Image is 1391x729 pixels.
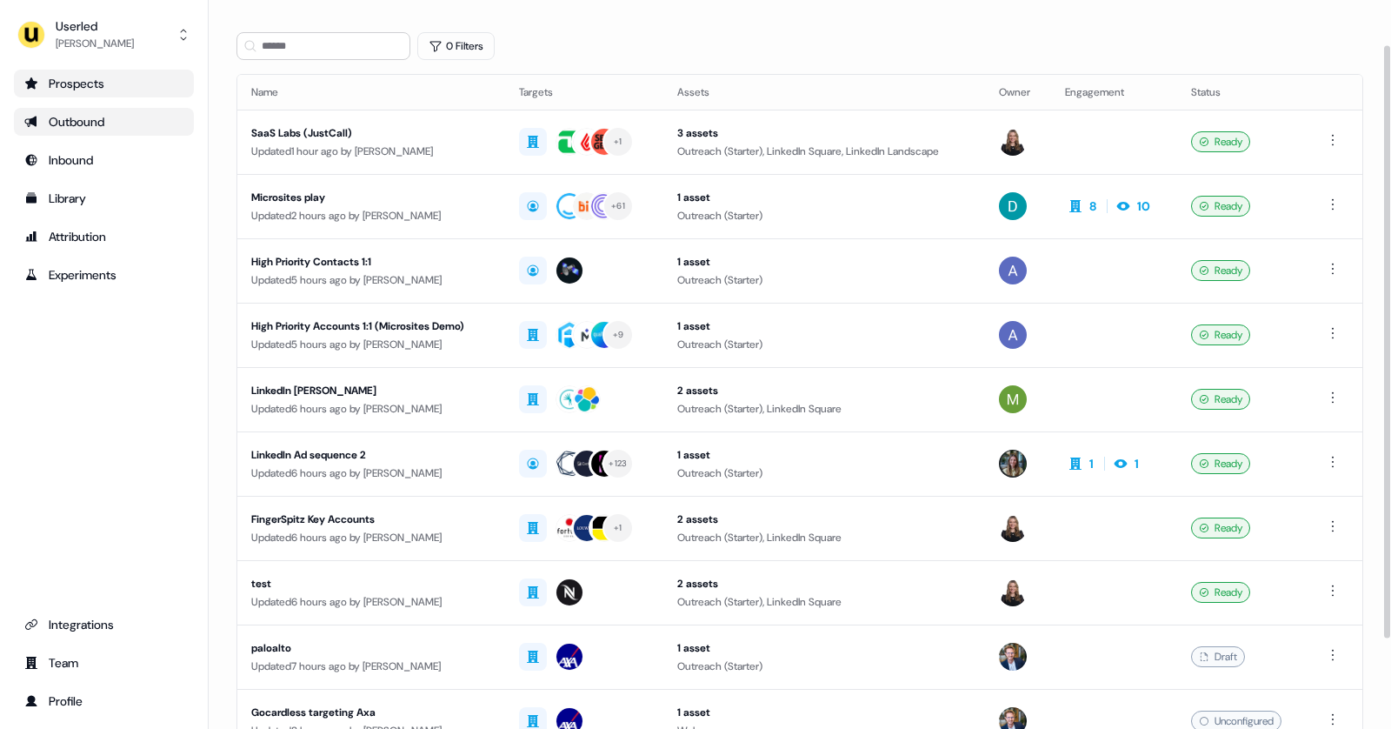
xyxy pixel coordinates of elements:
div: Userled [56,17,134,35]
div: 2 assets [677,382,971,399]
div: Ready [1191,260,1250,281]
div: Ready [1191,582,1250,603]
div: Outreach (Starter), LinkedIn Square [677,400,971,418]
div: Updated 2 hours ago by [PERSON_NAME] [251,207,491,224]
th: Assets [663,75,985,110]
a: Go to prospects [14,70,194,97]
div: + 123 [609,456,627,472]
div: Library [24,190,183,207]
div: Attribution [24,228,183,245]
div: 1 asset [677,253,971,271]
img: Geneviève [999,514,1027,542]
div: Ready [1191,196,1250,217]
div: Outreach (Starter) [677,271,971,289]
div: High Priority Contacts 1:1 [251,253,491,271]
div: Team [24,654,183,672]
div: Outreach (Starter) [677,658,971,675]
div: Inbound [24,151,183,169]
div: Ready [1191,389,1250,410]
div: Integrations [24,616,183,633]
a: Go to team [14,649,194,677]
div: Gocardless targeting Axa [251,704,491,721]
div: Outbound [24,113,183,130]
div: 1 [1089,455,1094,472]
div: Outreach (Starter), LinkedIn Square [677,593,971,611]
div: + 1 [614,134,622,150]
div: Updated 6 hours ago by [PERSON_NAME] [251,593,491,611]
div: Ready [1191,518,1250,538]
div: 1 asset [677,639,971,657]
th: Targets [505,75,663,110]
div: [PERSON_NAME] [56,35,134,52]
div: Outreach (Starter), LinkedIn Square, LinkedIn Landscape [677,143,971,160]
div: Updated 7 hours ago by [PERSON_NAME] [251,658,491,675]
div: Outreach (Starter) [677,465,971,482]
img: Charlotte [999,450,1027,478]
a: Go to integrations [14,611,194,639]
div: High Priority Accounts 1:1 (Microsites Demo) [251,318,491,335]
div: SaaS Labs (JustCall) [251,124,491,142]
div: Experiments [24,266,183,284]
div: Updated 6 hours ago by [PERSON_NAME] [251,529,491,546]
a: Go to experiments [14,261,194,289]
div: LinkedIn [PERSON_NAME] [251,382,491,399]
img: Aaron [999,257,1027,284]
div: Updated 6 hours ago by [PERSON_NAME] [251,400,491,418]
div: Outreach (Starter) [677,207,971,224]
div: Ready [1191,324,1250,345]
a: Go to Inbound [14,146,194,174]
div: LinkedIn Ad sequence 2 [251,446,491,464]
div: Outreach (Starter) [677,336,971,353]
div: 2 assets [677,575,971,592]
img: Geneviève [999,128,1027,156]
div: test [251,575,491,592]
div: 1 [1135,455,1139,472]
div: Prospects [24,75,183,92]
div: 1 asset [677,704,971,721]
div: 2 assets [677,511,971,528]
button: 0 Filters [417,32,495,60]
div: 1 asset [677,189,971,206]
button: Userled[PERSON_NAME] [14,14,194,56]
div: + 9 [613,327,624,343]
a: Go to outbound experience [14,108,194,136]
th: Owner [985,75,1051,110]
div: FingerSpitz Key Accounts [251,511,491,528]
div: Updated 5 hours ago by [PERSON_NAME] [251,271,491,289]
div: Microsites play [251,189,491,206]
a: Go to templates [14,184,194,212]
a: Go to profile [14,687,194,715]
div: Draft [1191,646,1245,667]
div: Outreach (Starter), LinkedIn Square [677,529,971,546]
div: 1 asset [677,446,971,464]
th: Name [237,75,505,110]
img: Yann [999,643,1027,671]
img: David [999,192,1027,220]
div: 1 asset [677,318,971,335]
div: Updated 5 hours ago by [PERSON_NAME] [251,336,491,353]
div: + 61 [611,198,625,214]
div: 3 assets [677,124,971,142]
img: Geneviève [999,579,1027,606]
a: Go to attribution [14,223,194,251]
img: Mickael [999,385,1027,413]
div: 10 [1137,197,1150,215]
div: Ready [1191,453,1250,474]
div: paloalto [251,639,491,657]
div: + 1 [614,520,622,536]
img: Aaron [999,321,1027,349]
th: Status [1177,75,1308,110]
div: 8 [1089,197,1096,215]
div: Updated 1 hour ago by [PERSON_NAME] [251,143,491,160]
div: Updated 6 hours ago by [PERSON_NAME] [251,465,491,482]
div: Ready [1191,131,1250,152]
div: Profile [24,692,183,710]
th: Engagement [1051,75,1177,110]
